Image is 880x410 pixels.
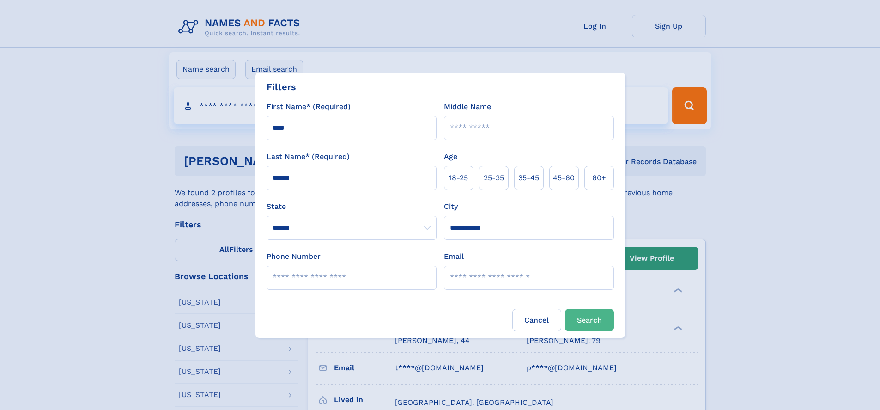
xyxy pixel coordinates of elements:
[444,101,491,112] label: Middle Name
[553,172,575,184] span: 45‑60
[444,201,458,212] label: City
[267,80,296,94] div: Filters
[267,251,321,262] label: Phone Number
[444,151,457,162] label: Age
[267,101,351,112] label: First Name* (Required)
[484,172,504,184] span: 25‑35
[444,251,464,262] label: Email
[267,151,350,162] label: Last Name* (Required)
[449,172,468,184] span: 18‑25
[565,309,614,331] button: Search
[512,309,561,331] label: Cancel
[267,201,437,212] label: State
[518,172,539,184] span: 35‑45
[592,172,606,184] span: 60+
